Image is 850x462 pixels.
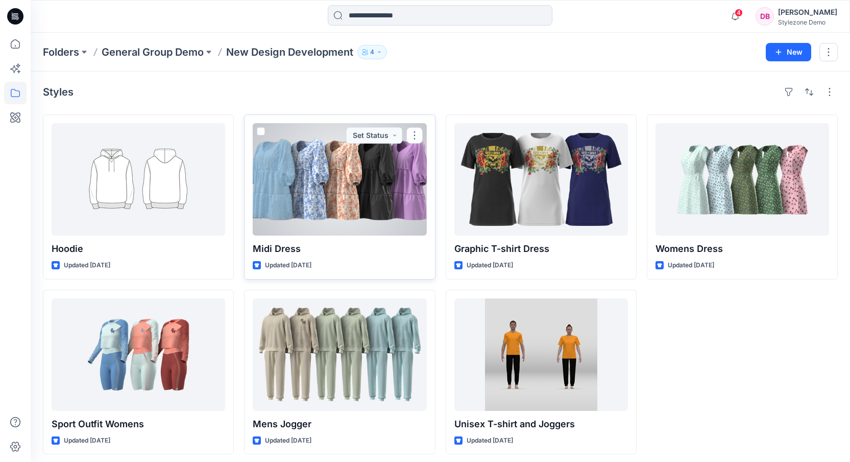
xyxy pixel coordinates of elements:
[467,260,513,271] p: Updated [DATE]
[253,242,426,256] p: Midi Dress
[454,123,628,236] a: Graphic T-shirt Dress
[265,260,311,271] p: Updated [DATE]
[370,47,374,58] p: 4
[265,435,311,446] p: Updated [DATE]
[778,6,837,18] div: [PERSON_NAME]
[64,435,110,446] p: Updated [DATE]
[655,242,829,256] p: Womens Dress
[766,43,811,61] button: New
[357,45,387,59] button: 4
[668,260,714,271] p: Updated [DATE]
[52,123,225,236] a: Hoodie
[43,86,74,98] h4: Styles
[253,298,426,411] a: Mens Jogger
[102,45,204,59] a: General Group Demo
[253,123,426,236] a: Midi Dress
[52,417,225,431] p: Sport Outfit Womens
[735,9,743,17] span: 4
[226,45,353,59] p: New Design Development
[467,435,513,446] p: Updated [DATE]
[454,417,628,431] p: Unisex T-shirt and Joggers
[756,7,774,26] div: DB
[52,242,225,256] p: Hoodie
[253,417,426,431] p: Mens Jogger
[52,298,225,411] a: Sport Outfit Womens
[43,45,79,59] a: Folders
[454,298,628,411] a: Unisex T-shirt and Joggers
[64,260,110,271] p: Updated [DATE]
[655,123,829,236] a: Womens Dress
[454,242,628,256] p: Graphic T-shirt Dress
[778,18,837,26] div: Stylezone Demo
